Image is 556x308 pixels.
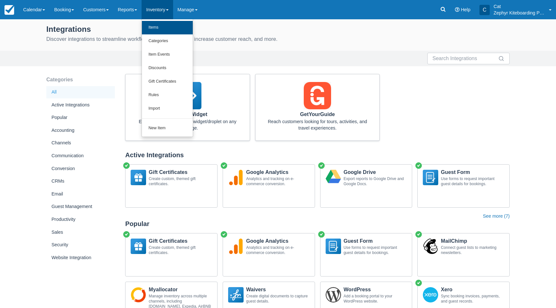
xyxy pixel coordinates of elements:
[246,176,310,186] div: Analytics and tracking on e-commerce conversion.
[149,176,212,186] div: Create custom, themed gift certificates.
[455,7,459,12] i: Help
[344,294,407,304] div: Add a booking portal to your WordPress website.
[142,34,193,48] a: Categories
[142,48,193,61] a: Item Events
[220,162,228,169] span: Active
[228,287,244,303] img: Waivers
[344,176,407,186] div: Export reports to Google Drive and Google Docs.
[494,10,545,16] p: Zephyr Kiteboarding Pty Ltd
[46,112,115,124] div: Popular
[246,245,310,255] div: Analytics and tracking on e-commerce conversion.
[142,88,193,102] a: Rules
[131,287,146,303] img: MyAllocator
[46,252,115,264] div: Website Integration
[441,170,504,175] p: Guest Form
[46,188,115,200] div: Email
[142,21,193,34] a: Items
[228,170,244,185] img: GoogleAnalytics
[220,231,228,238] span: Active
[417,233,510,276] a: MailChimpMailChimpConnect guest lists to marketing newsletters.
[326,239,341,254] img: Guests
[223,164,315,208] a: GoogleAnalyticsGoogle AnalyticsAnalytics and tracking on e-commerce conversion.
[46,74,115,86] div: Categories
[46,23,510,34] div: Integrations
[46,137,115,149] div: Channels
[46,226,115,239] div: Sales
[46,124,115,137] div: Accounting
[136,118,239,131] div: Embed a turn-key booking widget/droplet on any web page.
[246,239,310,244] p: Google Analytics
[461,7,470,12] span: Help
[483,213,510,220] button: See more (7)
[423,170,438,185] img: Guests
[246,287,310,292] p: Waivers
[266,112,369,117] p: GetYourGuide
[123,162,130,169] span: Active
[46,99,115,111] div: Active Integrations
[415,279,422,287] span: Active
[441,245,504,255] div: Connect guest lists to marketing newsletters.
[320,233,412,276] a: GuestsGuest FormUse forms to request important guest details for bookings.
[415,231,422,238] span: Active
[46,213,115,226] div: Productivity
[320,164,412,208] a: GoogleDriveGoogle DriveExport reports to Google Drive and Google Docs.
[142,61,193,75] a: Discounts
[5,5,14,15] img: checkfront-main-nav-mini-logo.png
[266,118,369,131] div: Reach customers looking for tours, activities, and travel experiences.
[344,287,407,292] p: WordPress
[125,220,510,228] div: Popular
[46,163,115,175] div: Conversion
[46,86,115,98] div: All
[415,162,422,169] span: Active
[423,287,438,303] img: Xero
[142,102,193,115] a: Import
[46,201,115,213] div: Guest Management
[344,170,407,175] p: Google Drive
[223,233,315,276] a: GoogleAnalyticsGoogle AnalyticsAnalytics and tracking on e-commerce conversion.
[46,175,115,187] div: CRMs
[246,170,310,175] p: Google Analytics
[46,150,115,162] div: Communication
[344,245,407,255] div: Use forms to request important guest details for bookings.
[417,164,510,208] a: GuestsGuest FormUse forms to request important guest details for bookings.
[441,294,504,304] div: Sync booking invoices, payments, and guest records.
[344,239,407,244] p: Guest Form
[246,294,310,304] div: Create digital documents to capture guest details.
[479,5,490,15] div: C
[423,239,438,254] img: MailChimp
[125,74,250,141] a: DropletBooking WidgetEmbed a turn-key booking widget/droplet on any web page.
[441,239,504,244] p: MailChimp
[142,75,193,88] a: Gift Certificates
[46,35,510,43] div: Discover integrations to streamline workflows, track conversion, increase customer reach, and more.
[142,19,193,137] ul: Inventory
[318,162,325,169] span: Active
[131,170,146,185] img: GiftCert
[326,287,341,303] img: Wordpress
[326,170,341,185] img: GoogleDrive
[149,245,212,255] div: Create custom, themed gift certificates.
[494,3,545,10] p: Cat
[304,82,331,109] img: GetYourGuide
[441,176,504,186] div: Use forms to request important guest details for bookings.
[125,164,218,208] a: GiftCertGift CertificatesCreate custom, themed gift certificates.
[46,239,115,251] div: Security
[149,287,212,292] p: Myallocator
[131,239,146,254] img: GiftCert
[432,53,497,64] input: Search Integrations
[149,239,212,244] p: Gift Certificates
[125,233,218,276] a: GiftCertGift CertificatesCreate custom, themed gift certificates.
[125,151,510,159] div: Active Integrations
[142,122,193,135] a: New Item
[136,112,239,117] p: Booking Widget
[149,170,212,175] p: Gift Certificates
[318,231,325,238] span: Active
[255,74,380,141] a: GetYourGuideGetYourGuideReach customers looking for tours, activities, and travel experiences.
[441,287,504,292] p: Xero
[123,231,130,238] span: Active
[228,239,244,254] img: GoogleAnalytics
